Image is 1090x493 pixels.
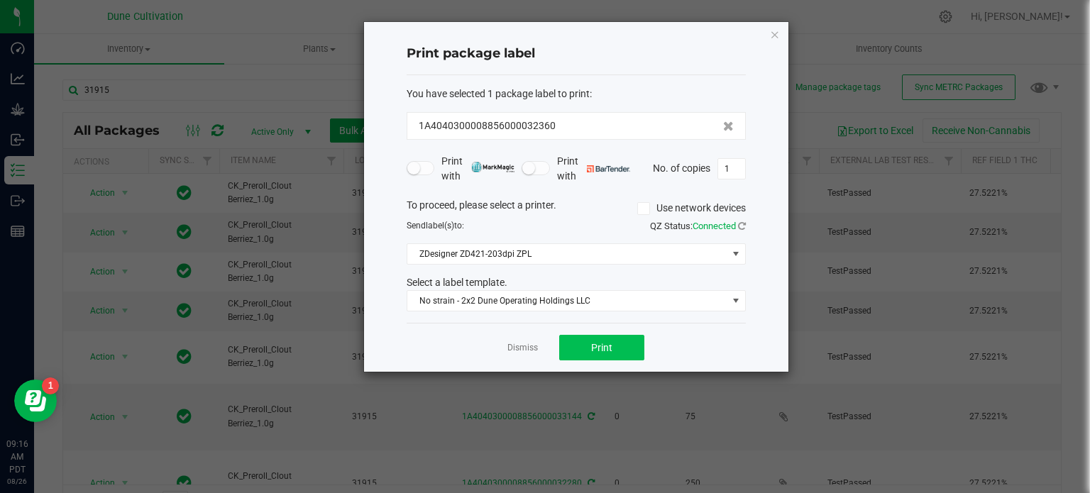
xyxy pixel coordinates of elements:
span: You have selected 1 package label to print [407,88,590,99]
span: 1A4040300008856000032360 [419,118,556,133]
a: Dismiss [507,342,538,354]
img: mark_magic_cybra.png [471,162,514,172]
span: Print with [557,154,630,184]
button: Print [559,335,644,360]
iframe: Resource center [14,380,57,422]
label: Use network devices [637,201,746,216]
div: To proceed, please select a printer. [396,198,756,219]
span: label(s) [426,221,454,231]
span: QZ Status: [650,221,746,231]
iframe: Resource center unread badge [42,377,59,394]
h4: Print package label [407,45,746,63]
span: Print [591,342,612,353]
span: No. of copies [653,162,710,173]
span: Send to: [407,221,464,231]
span: Print with [441,154,514,184]
span: ZDesigner ZD421-203dpi ZPL [407,244,727,264]
div: Select a label template. [396,275,756,290]
img: bartender.png [587,165,630,172]
span: Connected [693,221,736,231]
div: : [407,87,746,101]
span: No strain - 2x2 Dune Operating Holdings LLC [407,291,727,311]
